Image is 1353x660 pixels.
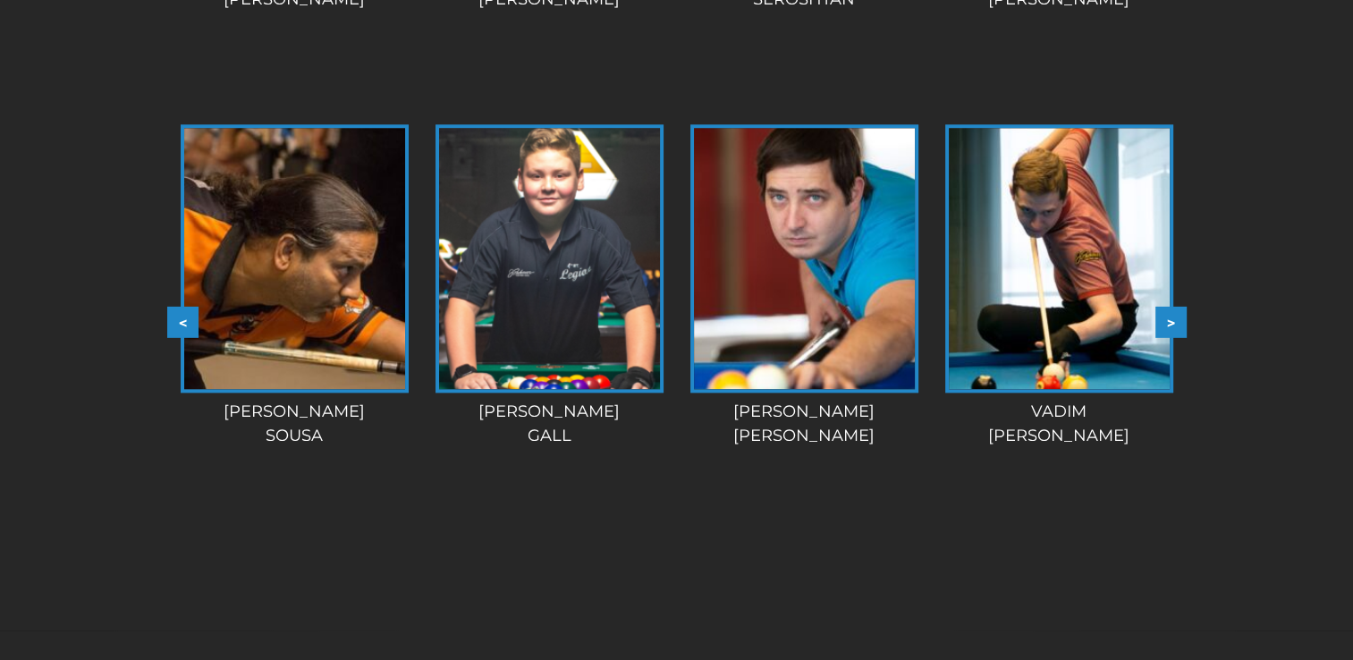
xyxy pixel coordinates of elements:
div: Vadim [PERSON_NAME] [938,400,1179,448]
div: [PERSON_NAME] Sousa [173,400,414,448]
a: Vadim[PERSON_NAME] [938,124,1179,448]
a: [PERSON_NAME]Sousa [173,124,414,448]
img: marcel-stecher-2-225x320.jpg [693,128,914,389]
div: [PERSON_NAME] [PERSON_NAME] [683,400,924,448]
a: [PERSON_NAME]Gall [428,124,669,448]
a: [PERSON_NAME][PERSON_NAME] [683,124,924,448]
img: vadim-profile-1-225x320.jpg [948,128,1169,389]
button: > [1155,307,1187,338]
img: jamison-gall-225x320.png [438,128,659,389]
div: [PERSON_NAME] Gall [428,400,669,448]
button: < [167,307,199,338]
img: cesar-picture-2-225x320.jpg [183,128,404,389]
div: Carousel Navigation [167,307,1187,338]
